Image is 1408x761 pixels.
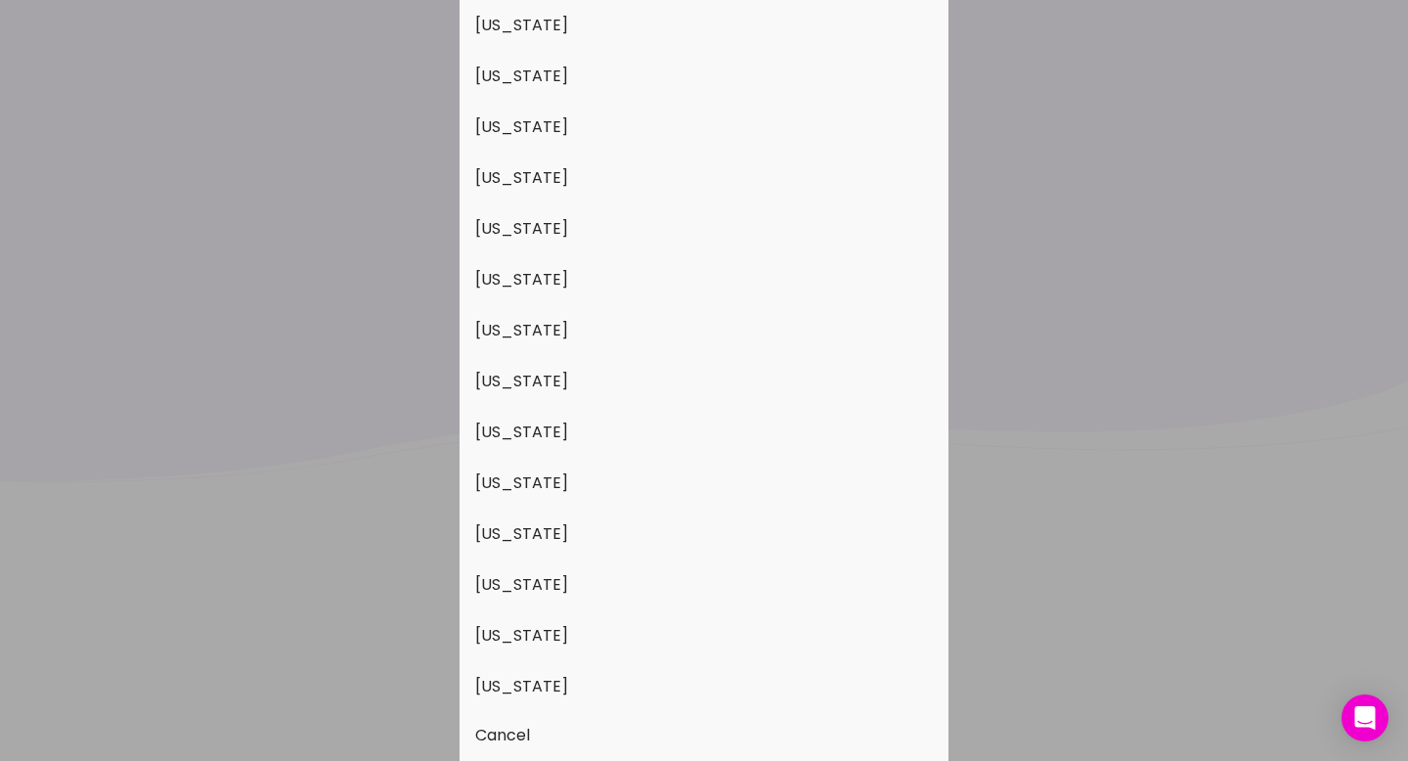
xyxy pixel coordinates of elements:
button: [US_STATE] [460,203,948,254]
button: [US_STATE] [460,407,948,458]
button: [US_STATE] [460,254,948,305]
button: [US_STATE] [460,356,948,407]
button: [US_STATE] [460,51,948,102]
button: [US_STATE] [460,509,948,560]
button: [US_STATE] [460,305,948,356]
button: [US_STATE] [460,560,948,610]
button: Cancel [460,710,948,761]
button: [US_STATE] [460,153,948,203]
div: Open Intercom Messenger [1342,694,1388,741]
button: [US_STATE] [460,661,948,712]
button: [US_STATE] [460,610,948,661]
button: [US_STATE] [460,458,948,509]
button: [US_STATE] [460,102,948,153]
